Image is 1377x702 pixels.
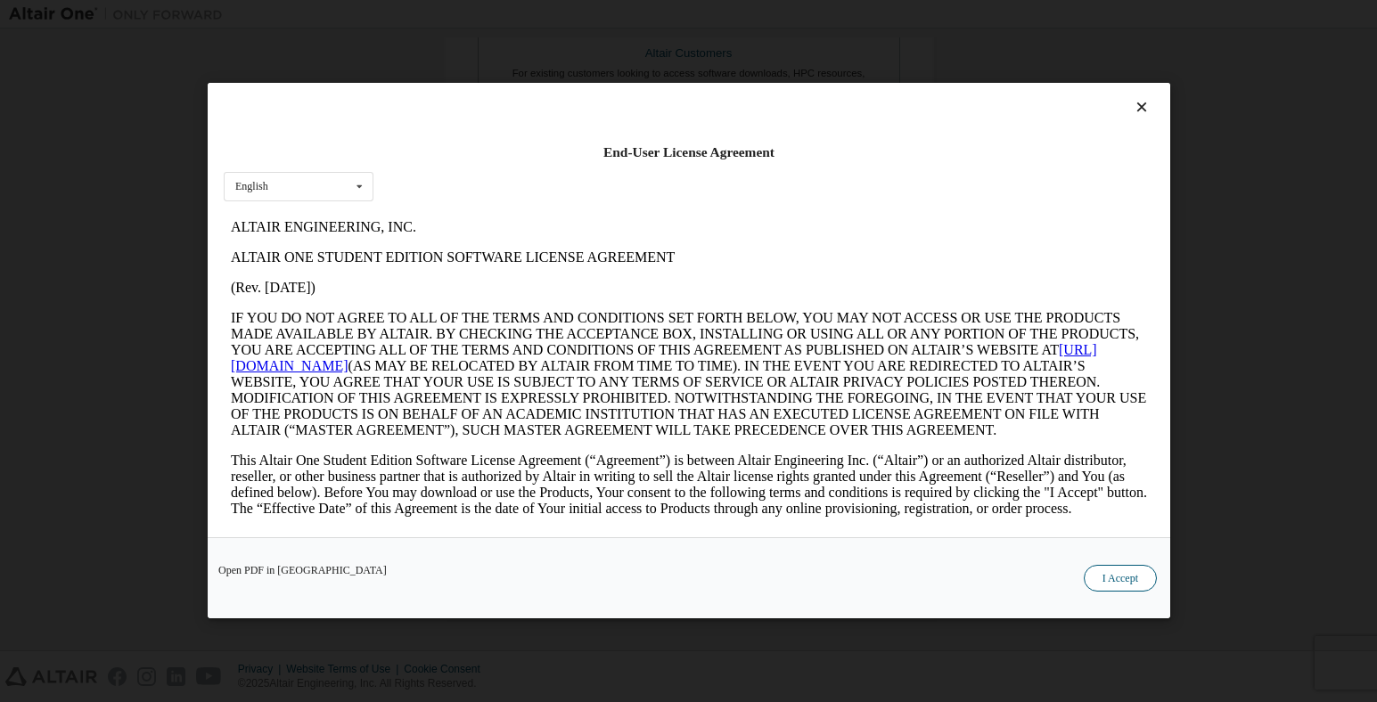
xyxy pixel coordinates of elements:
p: This Altair One Student Edition Software License Agreement (“Agreement”) is between Altair Engine... [7,241,923,305]
a: Open PDF in [GEOGRAPHIC_DATA] [218,566,387,576]
div: End-User License Agreement [224,143,1154,161]
button: I Accept [1083,566,1156,592]
p: ALTAIR ENGINEERING, INC. [7,7,923,23]
a: [URL][DOMAIN_NAME] [7,130,873,161]
p: ALTAIR ONE STUDENT EDITION SOFTWARE LICENSE AGREEMENT [7,37,923,53]
div: English [235,182,268,192]
p: IF YOU DO NOT AGREE TO ALL OF THE TERMS AND CONDITIONS SET FORTH BELOW, YOU MAY NOT ACCESS OR USE... [7,98,923,226]
p: (Rev. [DATE]) [7,68,923,84]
